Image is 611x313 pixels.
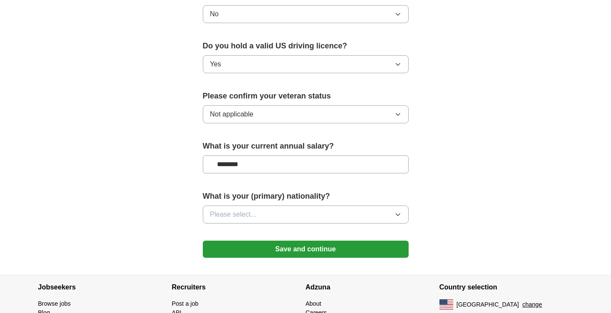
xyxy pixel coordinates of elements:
span: Not applicable [210,109,253,119]
label: What is your (primary) nationality? [203,191,409,202]
span: No [210,9,219,19]
button: change [522,300,542,309]
a: Browse jobs [38,300,71,307]
span: [GEOGRAPHIC_DATA] [457,300,519,309]
button: Yes [203,55,409,73]
button: No [203,5,409,23]
label: What is your current annual salary? [203,140,409,152]
span: Yes [210,59,221,69]
h4: Country selection [439,275,573,299]
a: About [306,300,322,307]
button: Please select... [203,206,409,224]
span: Please select... [210,209,257,220]
button: Not applicable [203,105,409,123]
a: Post a job [172,300,199,307]
button: Save and continue [203,241,409,258]
label: Do you hold a valid US driving licence? [203,40,409,52]
img: US flag [439,299,453,310]
label: Please confirm your veteran status [203,90,409,102]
